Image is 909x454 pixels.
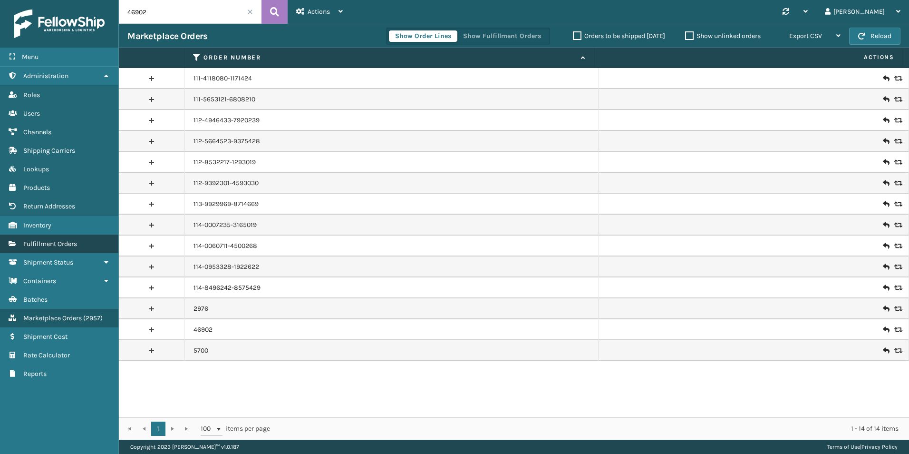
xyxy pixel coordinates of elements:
[894,222,900,228] i: Replace
[894,264,900,270] i: Replace
[23,184,50,192] span: Products
[573,32,665,40] label: Orders to be shipped [DATE]
[193,325,213,335] a: 46902
[308,8,330,16] span: Actions
[193,241,257,251] a: 114-0060711-4500268
[883,220,889,230] i: Create Return Label
[883,283,889,293] i: Create Return Label
[883,262,889,272] i: Create Return Label
[883,241,889,251] i: Create Return Label
[883,199,889,209] i: Create Return Label
[23,147,75,155] span: Shipping Carriers
[193,199,259,209] a: 113-9929969-8714669
[193,304,208,314] a: 2976
[201,424,215,434] span: 100
[193,116,260,125] a: 112-4946433-7920239
[193,346,208,355] a: 5700
[23,351,70,359] span: Rate Calculator
[193,178,259,188] a: 112-9392301-4593030
[193,158,256,167] a: 112-8532217-1293019
[130,440,239,454] p: Copyright 2023 [PERSON_NAME]™ v 1.0.187
[23,109,40,118] span: Users
[685,32,761,40] label: Show unlinked orders
[23,221,51,229] span: Inventory
[151,422,165,436] a: 1
[894,326,900,333] i: Replace
[894,117,900,124] i: Replace
[23,277,56,285] span: Containers
[193,220,257,230] a: 114-0007235-3165019
[894,306,900,312] i: Replace
[894,180,900,187] i: Replace
[389,30,457,42] button: Show Order Lines
[83,314,103,322] span: ( 2957 )
[883,325,889,335] i: Create Return Label
[193,283,261,293] a: 114-8496242-8575429
[23,240,77,248] span: Fulfillment Orders
[23,202,75,210] span: Return Addresses
[598,49,900,65] span: Actions
[203,53,576,62] label: Order Number
[827,444,860,450] a: Terms of Use
[127,30,207,42] h3: Marketplace Orders
[23,91,40,99] span: Roles
[14,10,105,38] img: logo
[894,347,900,354] i: Replace
[193,95,255,104] a: 111-5653121-6808210
[894,243,900,249] i: Replace
[894,159,900,166] i: Replace
[883,346,889,355] i: Create Return Label
[849,28,900,45] button: Reload
[894,201,900,207] i: Replace
[883,178,889,188] i: Create Return Label
[23,370,47,378] span: Reports
[883,95,889,104] i: Create Return Label
[23,72,68,80] span: Administration
[23,165,49,173] span: Lookups
[23,333,68,341] span: Shipment Cost
[22,53,39,61] span: Menu
[883,304,889,314] i: Create Return Label
[283,424,899,434] div: 1 - 14 of 14 items
[23,128,51,136] span: Channels
[883,116,889,125] i: Create Return Label
[201,422,270,436] span: items per page
[883,158,889,167] i: Create Return Label
[894,96,900,103] i: Replace
[193,137,260,146] a: 112-5664523-9375428
[894,138,900,145] i: Replace
[894,285,900,291] i: Replace
[883,137,889,146] i: Create Return Label
[827,440,898,454] div: |
[861,444,898,450] a: Privacy Policy
[193,262,259,272] a: 114-0953328-1922622
[789,32,822,40] span: Export CSV
[23,314,82,322] span: Marketplace Orders
[193,74,252,83] a: 111-4118080-1171424
[894,75,900,82] i: Replace
[457,30,547,42] button: Show Fulfillment Orders
[883,74,889,83] i: Create Return Label
[23,296,48,304] span: Batches
[23,258,73,266] span: Shipment Status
